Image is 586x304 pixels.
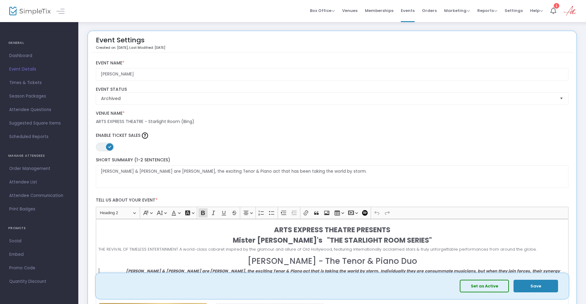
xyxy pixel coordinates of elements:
[422,3,437,18] span: Orders
[97,208,139,218] button: Heading 2
[9,65,69,73] span: Event Details
[101,95,555,102] span: Archived
[9,178,69,186] span: Attendee List
[514,280,558,292] button: Save
[460,280,509,292] button: Set as Active
[96,68,569,81] input: Enter Event Name
[9,264,69,272] span: Promo Code
[100,209,132,217] span: Heading 2
[444,8,470,13] span: Marketing
[8,222,70,234] h4: PROMOTE
[96,207,569,219] div: Editor toolbar
[9,278,69,286] span: Quantity Discount
[128,45,165,50] span: , Last Modified: [DATE]
[8,150,70,162] h4: MANAGE ATTENDEES
[274,225,390,235] strong: ARTS EXPRESS THEATRE PRESENTS
[365,3,393,18] span: Memberships
[142,133,148,139] img: question-mark
[98,246,566,252] p: THE REVIVAL OF TIMELESS ENTERTAINMENT A world-class cabaret inspired by the glamour and allure of...
[9,165,69,173] span: Order Management
[530,8,543,13] span: Help
[96,131,569,140] label: Enable Ticket Sales
[93,194,572,207] label: Tell us about your event
[9,106,69,114] span: Attendee Questions
[98,256,566,266] h2: [PERSON_NAME] - The Tenor & Piano Duo
[96,87,569,92] label: Event Status
[477,8,497,13] span: Reports
[8,37,70,49] h4: GENERAL
[9,205,69,213] span: Print Badges
[96,60,569,66] label: Event Name
[9,79,69,87] span: Times & Tickets
[233,235,432,245] strong: Mister [PERSON_NAME]'s "THE STARLIGHT ROOM SERIES"
[9,52,69,60] span: Dashboard
[342,3,357,18] span: Venues
[96,219,569,280] div: Rich Text Editor, main
[108,145,111,148] span: ON
[9,133,69,141] span: Scheduled Reports
[9,92,69,100] span: Season Packages
[9,251,69,259] span: Embed
[96,34,165,52] div: Event Settings
[9,237,69,245] span: Social
[9,119,69,127] span: Suggested Square Items
[557,93,566,104] button: Select
[96,118,569,125] div: ARTS EXPRESS THEATRE - Starlight Room (Bing)
[96,111,569,116] label: Venue Name
[96,45,165,50] p: Created on: [DATE]
[505,3,523,18] span: Settings
[9,192,69,200] span: Attendee Communication
[554,3,559,9] div: 1
[401,3,415,18] span: Events
[126,268,560,286] strong: [PERSON_NAME] & [PERSON_NAME] are [PERSON_NAME], the exciting Tenor & Piano act that is taking th...
[310,8,335,13] span: Box Office
[96,157,170,163] span: Short Summary (1-2 Sentences)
